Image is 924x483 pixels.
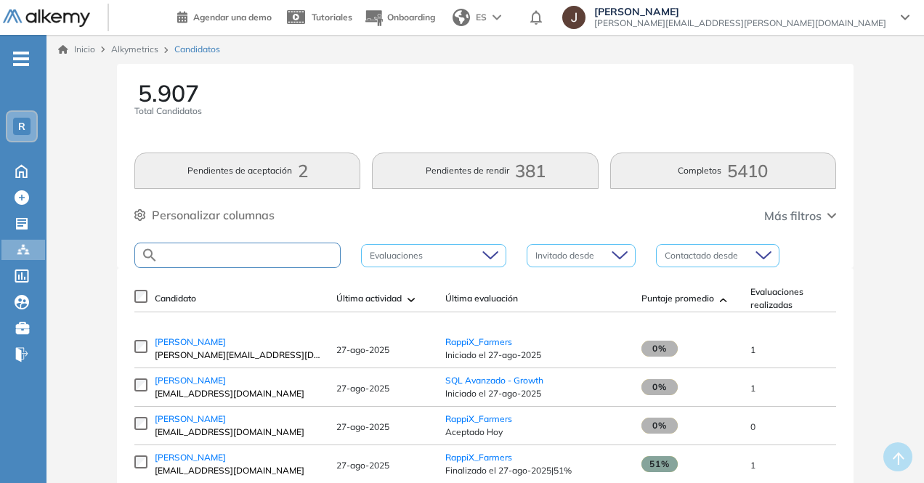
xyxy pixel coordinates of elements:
[445,464,627,477] span: Finalizado el 27-ago-2025 | 51%
[336,460,389,471] span: 27-ago-2025
[372,153,598,189] button: Pendientes de rendir381
[594,6,886,17] span: [PERSON_NAME]
[750,421,755,432] span: 0
[764,207,822,224] span: Más filtros
[720,298,727,302] img: [missing "en.ARROW_ALT" translation]
[155,413,226,424] span: [PERSON_NAME]
[18,121,25,132] span: R
[641,456,678,472] span: 51%
[155,349,322,362] span: [PERSON_NAME][EMAIL_ADDRESS][DOMAIN_NAME]
[445,292,518,305] span: Última evaluación
[641,341,678,357] span: 0%
[155,426,322,439] span: [EMAIL_ADDRESS][DOMAIN_NAME]
[155,292,196,305] span: Candidato
[445,426,627,439] span: Aceptado Hoy
[155,413,322,426] a: [PERSON_NAME]
[594,17,886,29] span: [PERSON_NAME][EMAIL_ADDRESS][PERSON_NAME][DOMAIN_NAME]
[134,153,360,189] button: Pendientes de aceptación2
[750,285,832,312] span: Evaluaciones realizadas
[138,81,199,105] span: 5.907
[336,344,389,355] span: 27-ago-2025
[155,452,226,463] span: [PERSON_NAME]
[193,12,272,23] span: Agendar una demo
[387,12,435,23] span: Onboarding
[174,43,220,56] span: Candidatos
[445,375,543,386] a: SQL Avanzado - Growth
[155,375,226,386] span: [PERSON_NAME]
[13,57,29,60] i: -
[336,292,402,305] span: Última actividad
[445,452,512,463] a: RappiX_Farmers
[152,206,275,224] span: Personalizar columnas
[336,383,389,394] span: 27-ago-2025
[641,292,714,305] span: Puntaje promedio
[111,44,158,54] span: Alkymetrics
[445,387,627,400] span: Iniciado el 27-ago-2025
[445,336,512,347] a: RappiX_Farmers
[155,464,322,477] span: [EMAIL_ADDRESS][DOMAIN_NAME]
[336,421,389,432] span: 27-ago-2025
[134,105,202,118] span: Total Candidatos
[312,12,352,23] span: Tutoriales
[641,379,678,395] span: 0%
[155,451,322,464] a: [PERSON_NAME]
[177,7,272,25] a: Agendar una demo
[476,11,487,24] span: ES
[408,298,415,302] img: [missing "en.ARROW_ALT" translation]
[155,336,226,347] span: [PERSON_NAME]
[364,2,435,33] button: Onboarding
[750,344,755,355] span: 1
[155,387,322,400] span: [EMAIL_ADDRESS][DOMAIN_NAME]
[750,383,755,394] span: 1
[445,349,627,362] span: Iniciado el 27-ago-2025
[155,336,322,349] a: [PERSON_NAME]
[141,246,158,264] img: SEARCH_ALT
[610,153,836,189] button: Completos5410
[445,413,512,424] a: RappiX_Farmers
[764,207,836,224] button: Más filtros
[641,418,678,434] span: 0%
[134,206,275,224] button: Personalizar columnas
[155,374,322,387] a: [PERSON_NAME]
[453,9,470,26] img: world
[58,43,95,56] a: Inicio
[493,15,501,20] img: arrow
[750,460,755,471] span: 1
[3,9,90,28] img: Logo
